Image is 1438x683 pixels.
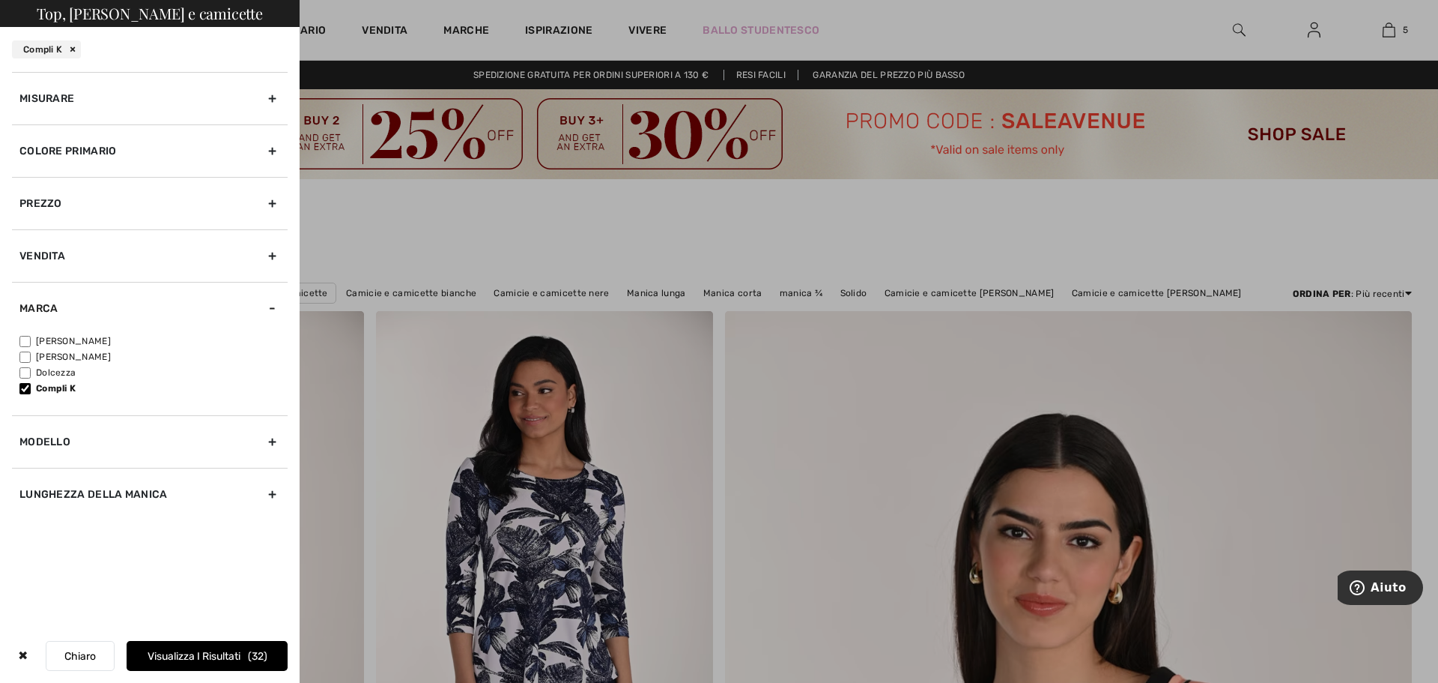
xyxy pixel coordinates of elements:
[19,383,31,394] input: Compli K
[19,302,58,315] font: Marca
[1338,571,1423,608] iframe: Apre un widget dove puoi trovare maggiori informazioni
[19,250,65,262] font: Vendita
[252,650,264,663] font: 32
[19,488,168,501] font: Lunghezza della manica
[36,352,111,362] font: [PERSON_NAME]
[19,336,31,347] input: [PERSON_NAME]
[19,436,70,448] font: Modello
[37,3,262,23] font: Top, [PERSON_NAME] e camicette
[19,145,117,157] font: Colore primario
[19,352,31,363] input: [PERSON_NAME]
[127,641,288,671] button: Visualizza i risultati32
[19,197,62,210] font: Prezzo
[64,650,96,663] font: Chiaro
[36,367,76,378] font: Dolcezza
[36,336,111,346] font: [PERSON_NAME]
[46,641,115,671] button: Chiaro
[23,44,62,55] font: Compli K
[148,650,240,663] font: Visualizza i risultati
[36,383,76,394] font: Compli K
[18,649,28,663] font: ✖
[19,367,31,379] input: Dolcezza
[19,92,74,105] font: Misurare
